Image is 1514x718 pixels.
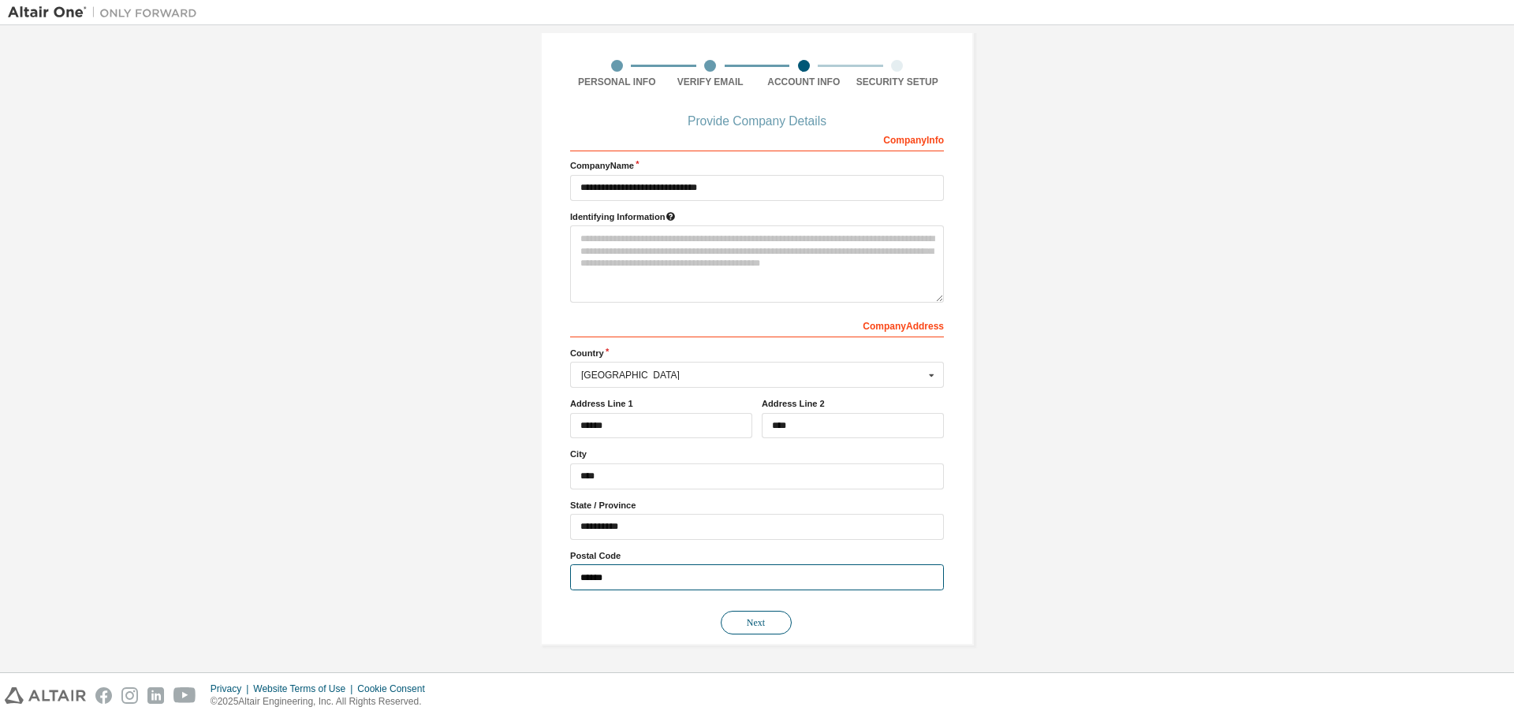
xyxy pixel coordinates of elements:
[121,687,138,704] img: instagram.svg
[211,695,434,709] p: © 2025 Altair Engineering, Inc. All Rights Reserved.
[253,683,357,695] div: Website Terms of Use
[570,448,944,460] label: City
[8,5,205,20] img: Altair One
[570,126,944,151] div: Company Info
[570,76,664,88] div: Personal Info
[5,687,86,704] img: altair_logo.svg
[851,76,945,88] div: Security Setup
[581,370,924,380] div: [GEOGRAPHIC_DATA]
[173,687,196,704] img: youtube.svg
[570,117,944,126] div: Provide Company Details
[570,397,752,410] label: Address Line 1
[95,687,112,704] img: facebook.svg
[570,499,944,512] label: State / Province
[211,683,253,695] div: Privacy
[721,611,792,634] button: Next
[570,347,944,359] label: Country
[570,210,944,223] label: Please provide any information that will help our support team identify your company. Email and n...
[147,687,164,704] img: linkedin.svg
[757,76,851,88] div: Account Info
[570,312,944,337] div: Company Address
[762,397,944,410] label: Address Line 2
[570,159,944,172] label: Company Name
[570,549,944,562] label: Postal Code
[664,76,758,88] div: Verify Email
[357,683,434,695] div: Cookie Consent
